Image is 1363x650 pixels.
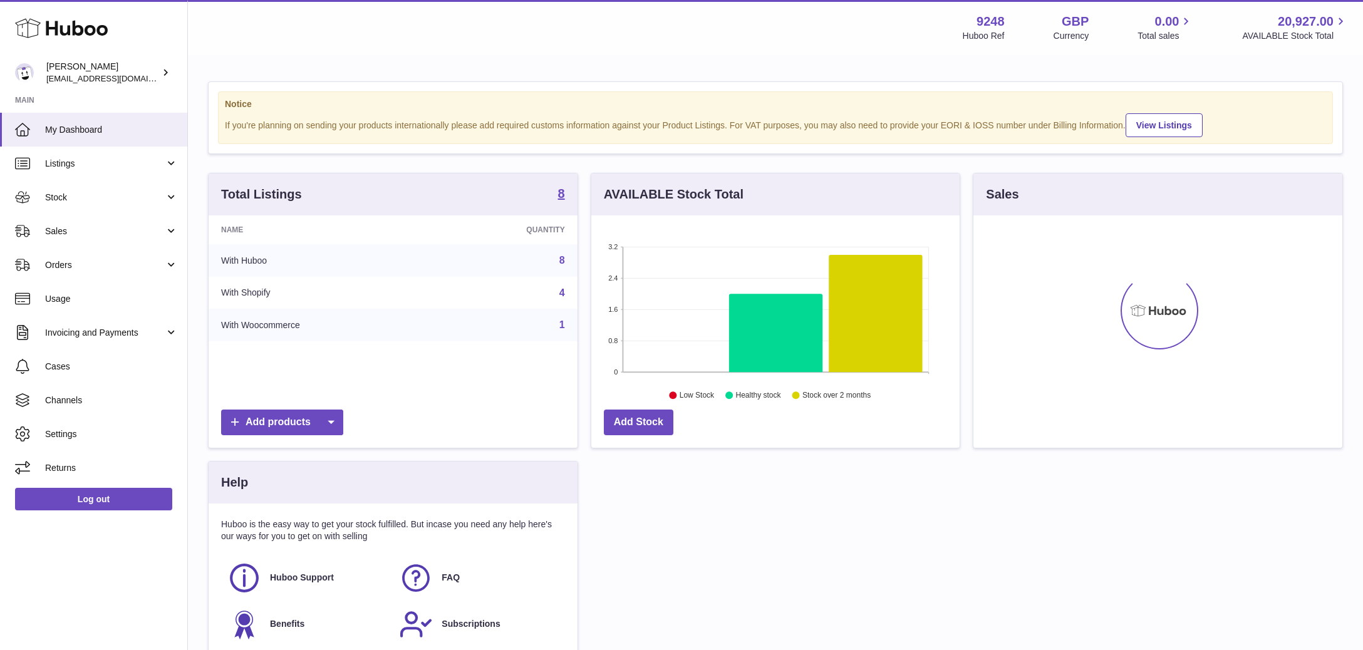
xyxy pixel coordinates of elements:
[45,293,178,305] span: Usage
[209,215,437,244] th: Name
[608,243,618,250] text: 3.2
[558,187,565,200] strong: 8
[399,561,558,595] a: FAQ
[986,186,1018,203] h3: Sales
[209,309,437,341] td: With Woocommerce
[46,61,159,85] div: [PERSON_NAME]
[1126,113,1203,137] a: View Listings
[45,361,178,373] span: Cases
[227,561,386,595] a: Huboo Support
[614,368,618,376] text: 0
[45,158,165,170] span: Listings
[1278,13,1334,30] span: 20,927.00
[559,255,565,266] a: 8
[1138,13,1193,42] a: 0.00 Total sales
[558,187,565,202] a: 8
[604,410,673,435] a: Add Stock
[963,30,1005,42] div: Huboo Ref
[399,607,558,641] a: Subscriptions
[225,98,1326,110] strong: Notice
[559,319,565,330] a: 1
[225,111,1326,137] div: If you're planning on sending your products internationally please add required customs informati...
[45,225,165,237] span: Sales
[45,428,178,440] span: Settings
[221,518,565,542] p: Huboo is the easy way to get your stock fulfilled. But incase you need any help here's our ways f...
[227,607,386,641] a: Benefits
[15,63,34,82] img: hello@fjor.life
[1062,13,1089,30] strong: GBP
[437,215,577,244] th: Quantity
[45,327,165,339] span: Invoicing and Payments
[608,337,618,344] text: 0.8
[735,391,781,400] text: Healthy stock
[221,410,343,435] a: Add products
[209,244,437,277] td: With Huboo
[45,259,165,271] span: Orders
[1054,30,1089,42] div: Currency
[977,13,1005,30] strong: 9248
[608,274,618,282] text: 2.4
[45,124,178,136] span: My Dashboard
[608,306,618,313] text: 1.6
[802,391,871,400] text: Stock over 2 months
[270,618,304,630] span: Benefits
[680,391,715,400] text: Low Stock
[1242,30,1348,42] span: AVAILABLE Stock Total
[46,73,184,83] span: [EMAIL_ADDRESS][DOMAIN_NAME]
[1242,13,1348,42] a: 20,927.00 AVAILABLE Stock Total
[45,192,165,204] span: Stock
[209,277,437,309] td: With Shopify
[45,395,178,406] span: Channels
[270,572,334,584] span: Huboo Support
[1138,30,1193,42] span: Total sales
[442,572,460,584] span: FAQ
[442,618,500,630] span: Subscriptions
[221,186,302,203] h3: Total Listings
[559,287,565,298] a: 4
[15,488,172,510] a: Log out
[221,474,248,491] h3: Help
[1155,13,1179,30] span: 0.00
[604,186,744,203] h3: AVAILABLE Stock Total
[45,462,178,474] span: Returns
